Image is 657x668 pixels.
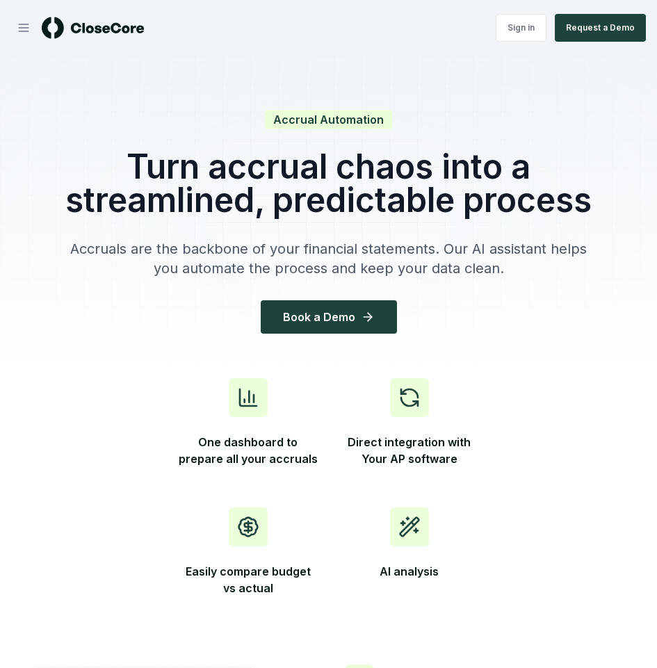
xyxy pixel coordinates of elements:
h1: Turn accrual chaos into a streamlined, predictable process [62,150,596,217]
span: Direct integration with Your AP software [340,434,479,473]
a: Sign in [496,14,546,42]
span: Easily compare budget vs actual [179,563,318,602]
span: Accrual Automation [265,110,392,129]
span: AI analysis [380,563,439,602]
button: Book a Demo [261,300,397,334]
img: logo [42,17,145,39]
p: Accruals are the backbone of your financial statements. Our AI assistant helps you automate the p... [62,239,596,278]
button: One dashboard to prepare all your accruals [179,378,318,485]
button: Request a Demo [555,14,646,42]
button: Direct integration with Your AP software [340,378,479,485]
button: Easily compare budget vs actual [179,507,318,614]
span: One dashboard to prepare all your accruals [179,434,318,473]
button: AI analysis [340,507,479,614]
